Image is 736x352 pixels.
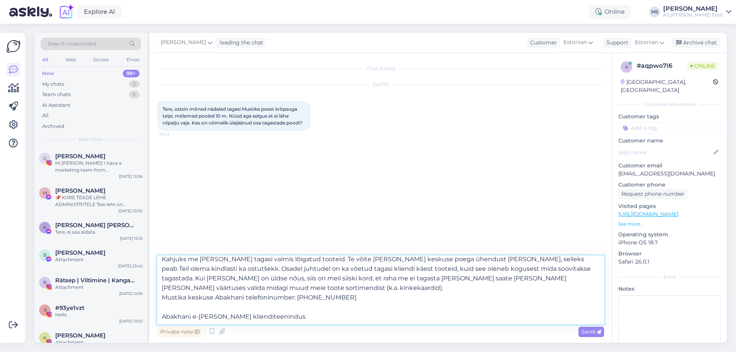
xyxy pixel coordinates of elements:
[55,194,143,208] div: 📌 KIIRE TEADE LEHE ADMINISTRITELE Teie leht on rikkunud Meta kogukonna juhiseid ja reklaamipoliit...
[43,156,47,161] span: G
[44,307,46,313] span: 9
[55,311,143,318] div: Hello
[618,181,721,189] p: Customer phone
[55,153,105,160] span: Gian Franco Serrudo
[163,106,302,126] span: Tere, ostsin mõned nädalad tagasi Mustika poest krõpsuga teipi, mõlemad pooled 10 m. Nüüd aga sel...
[42,112,49,120] div: All
[618,122,721,134] input: Add a tag
[527,39,557,47] div: Customer
[55,305,84,311] span: #93ye1vzt
[637,61,687,70] div: # aqpwo7l6
[159,131,188,137] span: 14:43
[118,208,143,214] div: [DATE] 10:50
[79,136,103,143] span: New chats
[157,81,604,88] div: [DATE]
[618,285,721,293] p: Notes
[619,148,712,157] input: Add name
[42,123,64,130] div: Archived
[217,39,263,47] div: leading the chat
[618,211,678,218] a: [URL][DOMAIN_NAME]
[129,91,140,98] div: 6
[589,5,631,19] div: Online
[618,231,721,239] p: Operating system
[649,7,660,17] div: MS
[625,64,628,70] span: a
[618,170,721,178] p: [EMAIL_ADDRESS][DOMAIN_NAME]
[635,38,658,47] span: Estonian
[672,38,720,48] div: Archive chat
[120,236,143,241] div: [DATE] 15:15
[618,258,721,266] p: Safari 26.0.1
[157,65,604,72] div: Chat started
[618,239,721,247] p: iPhone OS 18.7
[563,38,587,47] span: Estonian
[55,284,143,291] div: Attachment
[618,113,721,121] p: Customer tags
[55,187,105,194] span: Martin Eggers
[123,70,140,77] div: 99+
[157,255,604,324] textarea: Tere Kahjuks me [PERSON_NAME] tagasi valmis lõigatud tooteid. Te võite [PERSON_NAME] keskuse poeg...
[55,222,135,229] span: Karl Eik Rebane
[118,263,143,269] div: [DATE] 23:42
[157,327,202,337] div: Private note
[41,55,49,65] div: All
[43,224,47,230] span: K
[618,273,721,280] div: Extra
[618,250,721,258] p: Browser
[618,162,721,170] p: Customer email
[55,229,143,236] div: Tere, ei saa aidata
[42,70,54,77] div: New
[621,78,713,94] div: [GEOGRAPHIC_DATA], [GEOGRAPHIC_DATA]
[618,137,721,145] p: Customer name
[618,189,688,199] div: Request phone number
[55,160,143,174] div: Hi [PERSON_NAME]! I have a marketing team from [GEOGRAPHIC_DATA] ready to help you. If you are in...
[43,190,47,196] span: M
[687,62,718,70] span: Online
[125,55,141,65] div: Email
[58,4,74,20] img: explore-ai
[618,221,721,228] p: See more ...
[663,6,731,18] a: [PERSON_NAME]AS [PERSON_NAME] Eesti
[43,280,47,285] span: R
[43,335,47,341] span: K
[55,332,105,339] span: Katrina Randma
[64,55,77,65] div: Web
[42,102,71,109] div: AI Assistant
[42,91,71,98] div: Team chats
[43,252,47,258] span: В
[55,256,143,263] div: Attachment
[42,80,64,88] div: My chats
[119,174,143,179] div: [DATE] 12:06
[77,5,122,18] a: Explore AI
[663,12,723,18] div: AS [PERSON_NAME] Eesti
[129,80,140,88] div: 2
[618,101,721,108] div: Customer information
[55,277,135,284] span: Rätsep | Viltimine | Kangastelgedel kudumine
[119,318,143,324] div: [DATE] 13:52
[6,39,21,54] img: Askly Logo
[663,6,723,12] div: [PERSON_NAME]
[55,339,143,346] div: Attachment
[92,55,110,65] div: Socials
[161,38,206,47] span: [PERSON_NAME]
[603,39,628,47] div: Support
[582,328,601,335] span: Send
[55,249,105,256] span: Виктор Стриков
[48,40,96,48] span: Search customers
[119,291,143,296] div: [DATE] 12:56
[618,202,721,210] p: Visited pages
